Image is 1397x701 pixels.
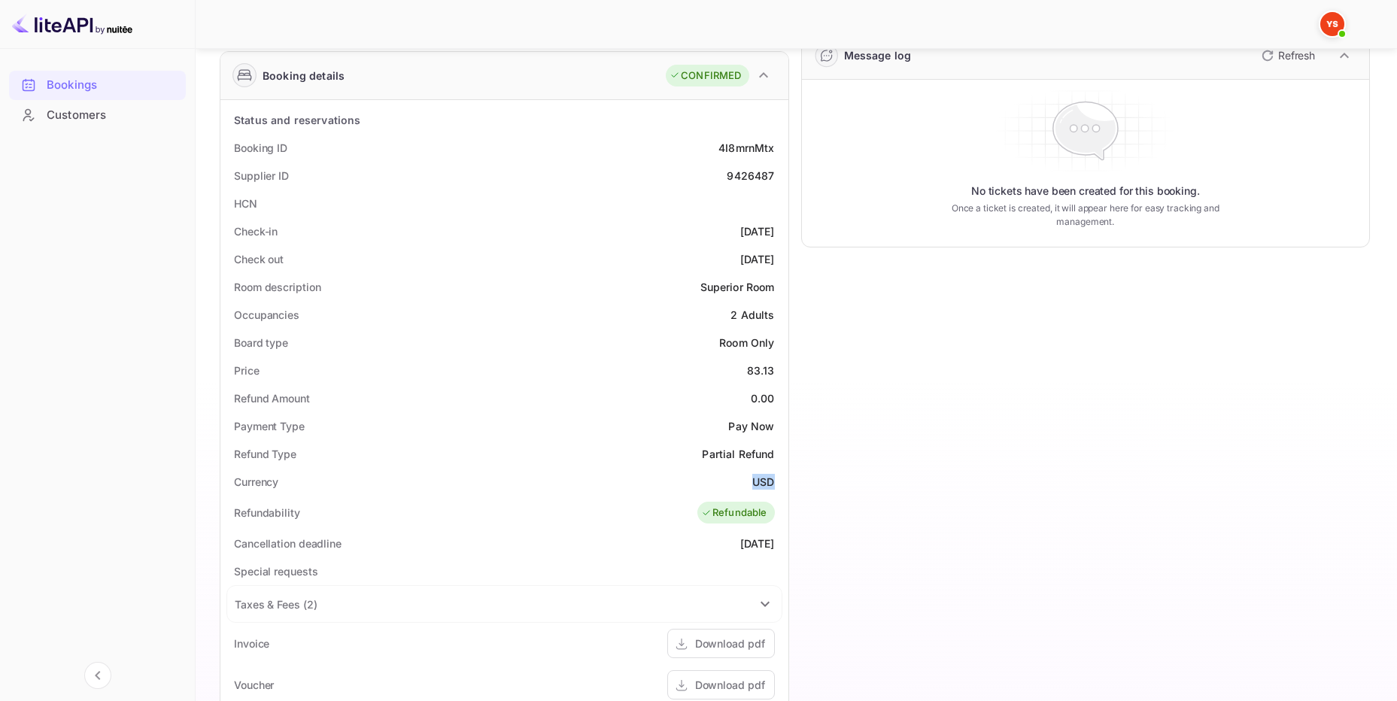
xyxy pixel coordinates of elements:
[234,636,269,651] div: Invoice
[234,112,360,128] div: Status and reservations
[263,68,345,83] div: Booking details
[9,71,186,99] a: Bookings
[234,677,274,693] div: Voucher
[1278,47,1315,63] p: Refresh
[234,563,317,579] div: Special requests
[752,474,774,490] div: USD
[701,505,767,520] div: Refundable
[234,446,296,462] div: Refund Type
[234,279,320,295] div: Room description
[234,390,310,406] div: Refund Amount
[695,636,765,651] div: Download pdf
[971,184,1200,199] p: No tickets have been created for this booking.
[700,279,775,295] div: Superior Room
[747,363,775,378] div: 83.13
[234,363,260,378] div: Price
[234,335,288,350] div: Board type
[740,223,775,239] div: [DATE]
[9,71,186,100] div: Bookings
[670,68,741,83] div: CONFIRMED
[751,390,775,406] div: 0.00
[1320,12,1344,36] img: Yandex Support
[695,677,765,693] div: Download pdf
[740,536,775,551] div: [DATE]
[234,168,289,184] div: Supplier ID
[47,77,178,94] div: Bookings
[12,12,132,36] img: LiteAPI logo
[730,307,774,323] div: 2 Adults
[702,446,774,462] div: Partial Refund
[227,586,782,622] div: Taxes & Fees (2)
[235,596,317,612] div: Taxes & Fees ( 2 )
[234,307,299,323] div: Occupancies
[234,196,257,211] div: HCN
[84,662,111,689] button: Collapse navigation
[728,418,774,434] div: Pay Now
[9,101,186,130] div: Customers
[740,251,775,267] div: [DATE]
[1253,44,1321,68] button: Refresh
[234,251,284,267] div: Check out
[727,168,774,184] div: 9426487
[234,140,287,156] div: Booking ID
[9,101,186,129] a: Customers
[234,505,300,520] div: Refundability
[234,418,305,434] div: Payment Type
[844,47,912,63] div: Message log
[718,140,774,156] div: 4I8mrnMtx
[47,107,178,124] div: Customers
[234,223,278,239] div: Check-in
[933,202,1238,229] p: Once a ticket is created, it will appear here for easy tracking and management.
[719,335,774,350] div: Room Only
[234,474,278,490] div: Currency
[234,536,342,551] div: Cancellation deadline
